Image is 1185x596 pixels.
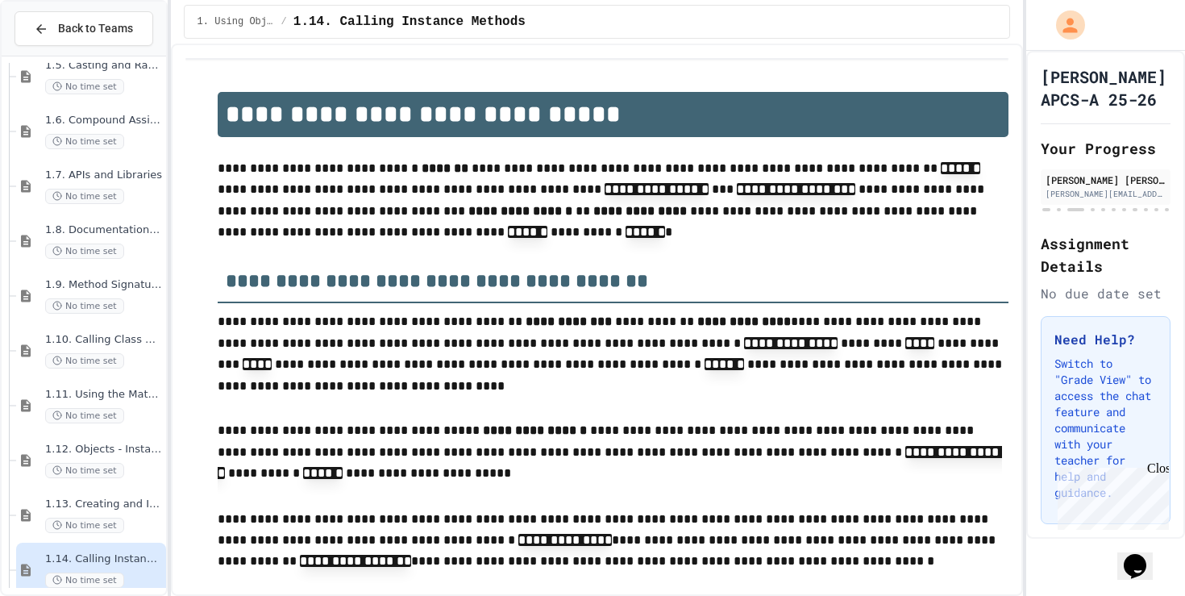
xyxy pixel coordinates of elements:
iframe: chat widget [1051,461,1169,530]
span: No time set [45,463,124,478]
p: Switch to "Grade View" to access the chat feature and communicate with your teacher for help and ... [1054,356,1157,501]
button: Back to Teams [15,11,153,46]
h2: Assignment Details [1041,232,1170,277]
h1: [PERSON_NAME] APCS-A 25-26 [1041,65,1170,110]
div: My Account [1039,6,1089,44]
span: No time set [45,298,124,314]
span: Back to Teams [58,20,133,37]
span: 1.14. Calling Instance Methods [45,552,163,566]
span: 1.7. APIs and Libraries [45,169,163,182]
span: No time set [45,518,124,533]
h2: Your Progress [1041,137,1170,160]
span: No time set [45,189,124,204]
span: No time set [45,244,124,259]
span: 1. Using Objects and Methods [197,15,275,28]
div: [PERSON_NAME] [PERSON_NAME] [1046,173,1166,187]
span: No time set [45,573,124,588]
iframe: chat widget [1117,531,1169,580]
span: 1.11. Using the Math Class [45,388,163,402]
span: 1.9. Method Signatures [45,278,163,292]
span: No time set [45,79,124,94]
span: No time set [45,134,124,149]
h3: Need Help? [1054,330,1157,349]
span: 1.14. Calling Instance Methods [293,12,526,31]
span: 1.5. Casting and Ranges of Values [45,59,163,73]
div: Chat with us now!Close [6,6,111,102]
span: No time set [45,408,124,423]
span: / [281,15,287,28]
div: No due date set [1041,284,1170,303]
span: 1.10. Calling Class Methods [45,333,163,347]
span: 1.12. Objects - Instances of Classes [45,443,163,456]
span: No time set [45,353,124,369]
span: 1.8. Documentation with Comments and Preconditions [45,223,163,237]
span: 1.6. Compound Assignment Operators [45,114,163,127]
div: [PERSON_NAME][EMAIL_ADDRESS][PERSON_NAME][DOMAIN_NAME][PERSON_NAME] [1046,188,1166,200]
span: 1.13. Creating and Initializing Objects: Constructors [45,498,163,511]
